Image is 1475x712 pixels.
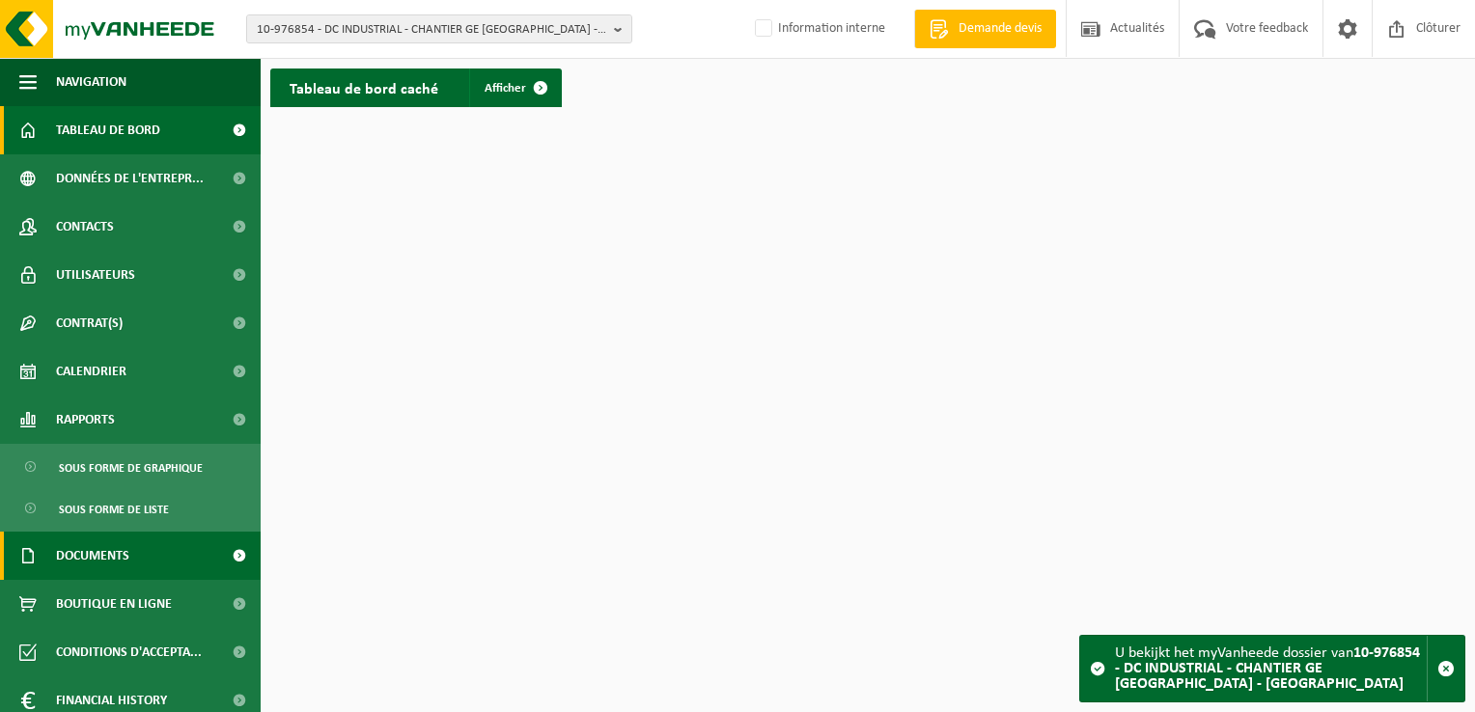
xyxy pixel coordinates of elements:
span: 10-976854 - DC INDUSTRIAL - CHANTIER GE [GEOGRAPHIC_DATA] - [GEOGRAPHIC_DATA] [257,15,606,44]
a: Afficher [469,68,560,107]
a: Sous forme de graphique [5,449,256,485]
span: Calendrier [56,347,126,396]
label: Information interne [751,14,885,43]
strong: 10-976854 - DC INDUSTRIAL - CHANTIER GE [GEOGRAPHIC_DATA] - [GEOGRAPHIC_DATA] [1115,645,1420,692]
a: Demande devis [914,10,1056,48]
span: Contacts [56,203,114,251]
span: Utilisateurs [56,251,135,299]
h2: Tableau de bord caché [270,68,458,106]
span: Rapports [56,396,115,444]
span: Afficher [485,82,526,95]
span: Sous forme de graphique [59,450,203,486]
span: Boutique en ligne [56,580,172,628]
span: Sous forme de liste [59,491,169,528]
span: Conditions d'accepta... [56,628,202,676]
span: Tableau de bord [56,106,160,154]
span: Demande devis [954,19,1046,39]
span: Contrat(s) [56,299,123,347]
span: Navigation [56,58,126,106]
span: Données de l'entrepr... [56,154,204,203]
button: 10-976854 - DC INDUSTRIAL - CHANTIER GE [GEOGRAPHIC_DATA] - [GEOGRAPHIC_DATA] [246,14,632,43]
a: Sous forme de liste [5,490,256,527]
span: Documents [56,532,129,580]
div: U bekijkt het myVanheede dossier van [1115,636,1427,701]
